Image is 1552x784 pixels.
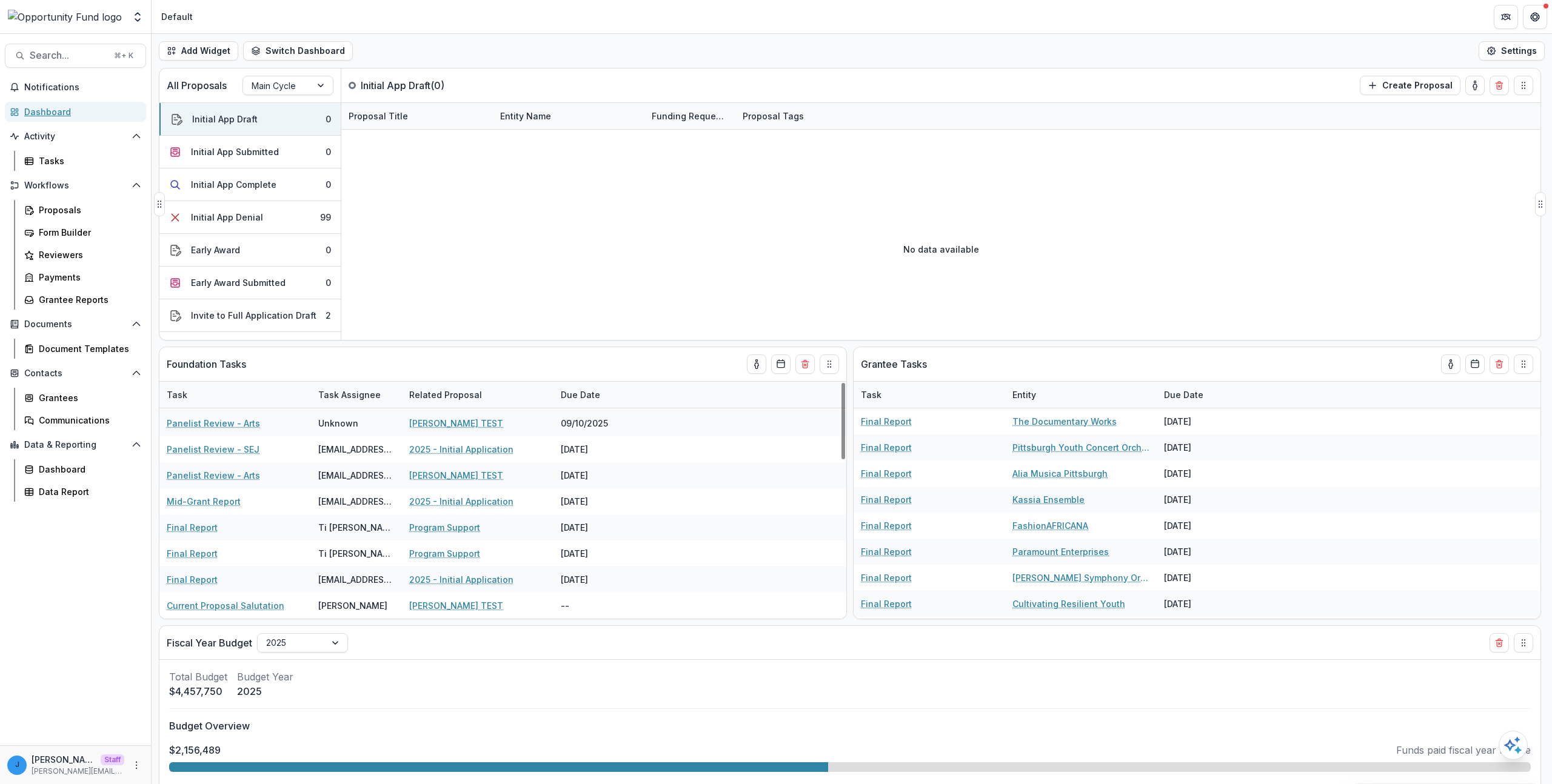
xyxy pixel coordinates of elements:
div: Data Report [39,485,136,498]
div: jonah@trytemelio.com [15,761,19,769]
nav: breadcrumb [156,8,198,25]
a: Pittsburgh Youth Concert Orchestra [1012,441,1149,454]
p: $2,156,489 [169,743,221,757]
button: More [129,758,144,772]
div: Invite to Full Application Draft [191,309,316,322]
button: toggle-assigned-to-me [1465,76,1485,95]
button: Open entity switcher [129,5,146,29]
button: Invite to Full Application Draft2 [159,299,341,332]
div: 0 [326,178,331,191]
div: Early Award Submitted [191,276,286,289]
div: [DATE] [1157,591,1248,617]
p: [PERSON_NAME][EMAIL_ADDRESS][DOMAIN_NAME] [32,753,96,766]
div: [DATE] [1157,460,1248,487]
span: Notifications [24,82,141,93]
button: Drag [1535,192,1546,216]
div: Due Date [1157,388,1211,401]
a: [PERSON_NAME] Symphony Orchestra [1012,571,1149,584]
p: Grantee Tasks [861,357,927,371]
div: Unknown [318,417,358,430]
div: Task [854,382,1005,408]
div: [DATE] [1157,434,1248,460]
button: Early Award0 [159,234,341,267]
button: Open AI Assistant [1499,731,1528,760]
a: Mid-Grant Report [167,495,241,508]
div: [EMAIL_ADDRESS][DOMAIN_NAME] ([EMAIL_ADDRESS][DOMAIN_NAME]) [318,443,395,456]
div: 99 [320,211,331,224]
button: Delete card [1490,633,1509,653]
div: Task Assignee [311,388,388,401]
div: Initial App Draft [192,113,258,125]
div: [DATE] [1157,408,1248,434]
button: Drag [1514,76,1533,95]
button: Drag [1514,633,1533,653]
a: Panelist Review - SEJ [167,443,259,456]
button: Delete card [1490,76,1509,95]
button: Notifications [5,78,146,97]
p: $4,457,750 [169,684,227,699]
button: Settings [1479,41,1545,61]
span: Workflows [24,181,127,191]
div: [DATE] [554,540,644,566]
div: Dashboard [39,463,136,476]
div: Task [159,382,311,408]
a: Final Report [861,571,912,584]
div: Early Award [191,244,240,256]
div: [DATE] [554,514,644,540]
a: Final Report [861,493,912,506]
div: [DATE] [554,462,644,488]
div: Payments [39,271,136,284]
a: Final Report [861,597,912,610]
button: Partners [1494,5,1518,29]
a: The Documentary Works [1012,415,1117,428]
a: Proposals [19,200,146,220]
a: Final Report [861,441,912,454]
div: Related Proposal [402,382,554,408]
div: Related Proposal [402,388,489,401]
div: Proposals [39,204,136,216]
a: Final Report [861,467,912,480]
a: Final Report [167,547,218,560]
p: 2025 [237,684,293,699]
div: Proposal Title [341,110,415,122]
button: Open Data & Reporting [5,435,146,454]
a: 2025 - Initial Application [409,443,513,456]
a: Payments [19,267,146,287]
div: Entity [1005,382,1157,408]
div: [DATE] [1157,539,1248,565]
p: No data available [903,243,979,256]
button: Search... [5,44,146,68]
p: Foundation Tasks [167,357,246,371]
a: Program Support [409,547,480,560]
div: -- [554,593,644,619]
a: 2025 - Initial Application [409,495,513,508]
a: Grantee Reports [19,290,146,310]
div: [EMAIL_ADDRESS][DOMAIN_NAME] ([EMAIL_ADDRESS][DOMAIN_NAME]) [318,469,395,482]
button: Switch Dashboard [243,41,353,61]
button: Open Contacts [5,364,146,383]
a: Communications [19,410,146,430]
div: [DATE] [1157,487,1248,513]
a: Tasks [19,151,146,171]
div: [DATE] [554,488,644,514]
a: Final Report [167,573,218,586]
div: Due Date [554,382,644,408]
div: Grantees [39,391,136,404]
button: Drag [1514,354,1533,374]
button: Add Widget [159,41,238,61]
button: Calendar [1465,354,1485,374]
span: Documents [24,319,127,330]
div: 0 [326,145,331,158]
div: 0 [326,276,331,289]
button: Get Help [1523,5,1547,29]
div: ⌘ + K [112,49,136,62]
a: Program Support [409,521,480,534]
button: Initial App Draft0 [159,103,341,136]
div: Proposal Tags [735,103,887,129]
a: 2025 - Initial Application [409,573,513,586]
a: Document Templates [19,339,146,359]
div: Proposal Tags [735,110,811,122]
